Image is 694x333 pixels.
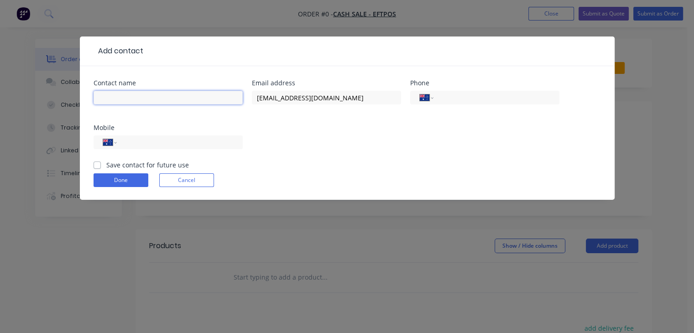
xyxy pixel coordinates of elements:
div: Contact name [94,80,243,86]
button: Cancel [159,173,214,187]
label: Save contact for future use [106,160,189,170]
button: Done [94,173,148,187]
div: Mobile [94,125,243,131]
div: Add contact [94,46,143,57]
div: Phone [410,80,559,86]
div: Email address [252,80,401,86]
